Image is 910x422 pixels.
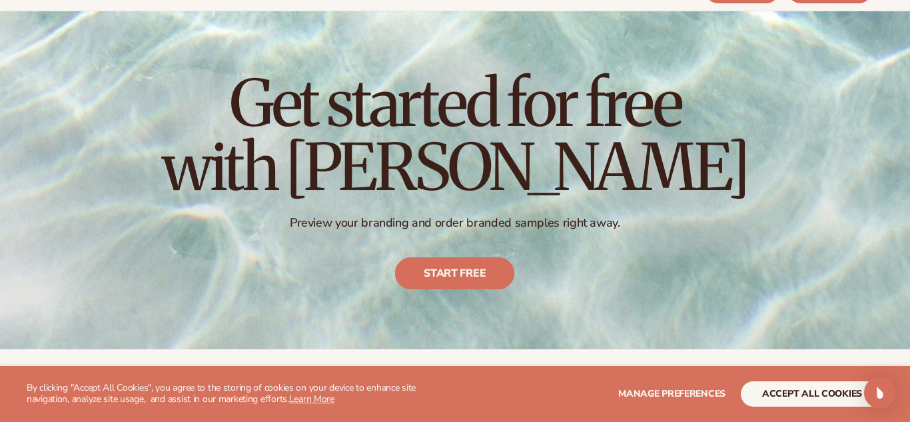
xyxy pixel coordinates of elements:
[396,257,515,289] a: Start free
[162,71,748,199] h1: Get started for free with [PERSON_NAME]
[289,393,334,405] a: Learn More
[618,387,725,400] span: Manage preferences
[741,381,883,407] button: accept all cookies
[27,383,454,405] p: By clicking "Accept All Cookies", you agree to the storing of cookies on your device to enhance s...
[618,381,725,407] button: Manage preferences
[864,377,896,409] div: Open Intercom Messenger
[162,215,748,231] p: Preview your branding and order branded samples right away.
